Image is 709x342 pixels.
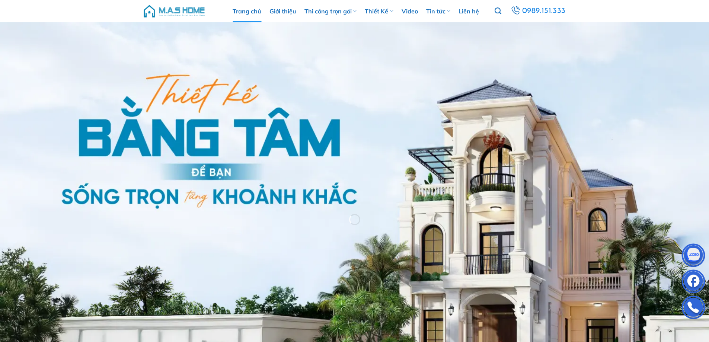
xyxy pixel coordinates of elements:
a: 0989.151.333 [508,4,568,18]
img: Phone [682,297,705,320]
span: 0989.151.333 [521,4,567,18]
img: Zalo [682,245,705,268]
img: Facebook [682,271,705,294]
a: Tìm kiếm [495,3,501,19]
